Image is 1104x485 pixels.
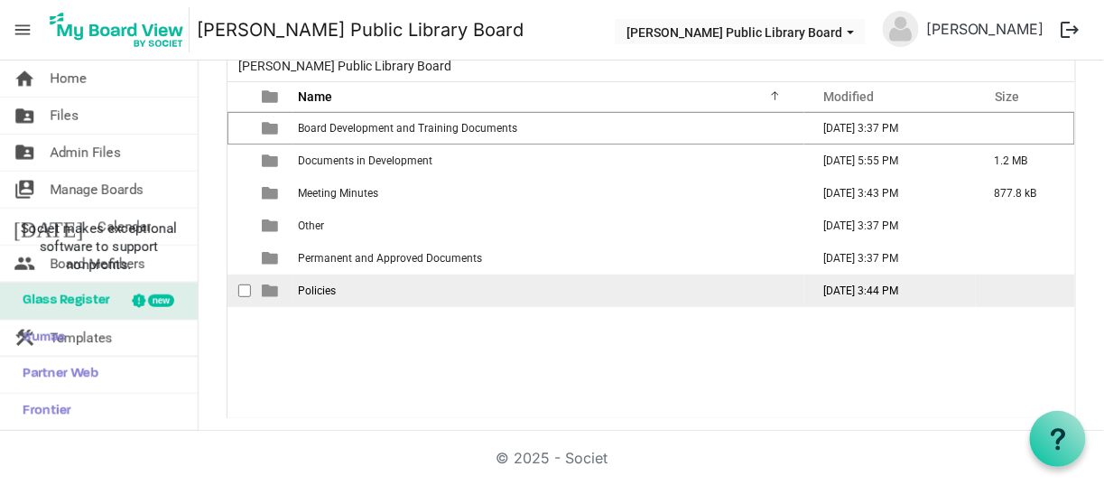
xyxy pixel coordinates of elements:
span: Files [50,98,79,134]
td: November 21, 2024 3:37 PM column header Modified [804,242,976,275]
span: Sumac [14,320,65,356]
span: Permanent and Approved Documents [298,252,482,265]
span: Modified [823,89,874,104]
td: November 21, 2024 3:37 PM column header Modified [804,210,976,242]
span: Manage Boards [50,172,144,208]
span: Documents in Development [298,154,432,167]
a: © 2025 - Societ [496,449,608,467]
span: Frontier [14,394,71,430]
span: Glass Register [14,283,110,319]
span: Partner Web [14,357,98,393]
span: [DATE] [14,209,83,245]
td: 1.2 MB is template cell column header Size [976,145,1075,177]
td: Permanent and Approved Documents is template cell column header Name [292,242,804,275]
span: Other [298,219,324,232]
td: Board Development and Training Documents is template cell column header Name [292,112,804,145]
span: Size [995,89,1019,104]
td: Policies is template cell column header Name [292,275,804,307]
img: My Board View Logo [44,7,190,52]
td: November 21, 2024 5:55 PM column header Modified [804,145,976,177]
div: new [148,294,174,307]
span: Home [50,61,87,97]
td: checkbox [227,112,251,145]
td: is template cell column header Size [976,275,1075,307]
span: Policies [298,284,336,297]
td: checkbox [227,145,251,177]
td: Meeting Minutes is template cell column header Name [292,177,804,210]
td: is template cell column header Size [976,210,1075,242]
td: is template cell column header Size [976,242,1075,275]
img: no-profile-picture.svg [883,11,919,47]
span: Meeting Minutes [298,187,378,200]
span: folder_shared [14,98,35,134]
span: home [14,61,35,97]
td: November 21, 2024 3:44 PM column header Modified [804,275,976,307]
td: checkbox [227,210,251,242]
span: Admin Files [50,135,121,171]
td: checkbox [227,242,251,275]
td: is template cell column header type [251,177,292,210]
a: [PERSON_NAME] [919,11,1052,47]
span: Societ makes exceptional software to support nonprofits. [8,219,190,274]
td: is template cell column header type [251,275,292,307]
a: My Board View Logo [44,7,197,52]
span: [PERSON_NAME] Public Library Board [235,55,455,78]
span: Board Development and Training Documents [298,122,517,135]
td: is template cell column header type [251,145,292,177]
td: Other is template cell column header Name [292,210,804,242]
td: November 21, 2024 3:37 PM column header Modified [804,112,976,145]
td: is template cell column header Size [976,112,1075,145]
td: checkbox [227,177,251,210]
td: checkbox [227,275,251,307]
span: Name [298,89,332,104]
td: November 21, 2024 3:43 PM column header Modified [804,177,976,210]
td: is template cell column header type [251,242,292,275]
td: Documents in Development is template cell column header Name [292,145,804,177]
td: 877.8 kB is template cell column header Size [976,177,1075,210]
a: [PERSON_NAME] Public Library Board [197,12,524,48]
td: is template cell column header type [251,112,292,145]
span: switch_account [14,172,35,208]
span: menu [5,13,40,47]
td: is template cell column header type [251,210,292,242]
span: Calendar [97,209,151,245]
span: folder_shared [14,135,35,171]
button: logout [1052,11,1090,49]
button: Stirling-Rawdon Public Library Board dropdownbutton [615,19,866,44]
